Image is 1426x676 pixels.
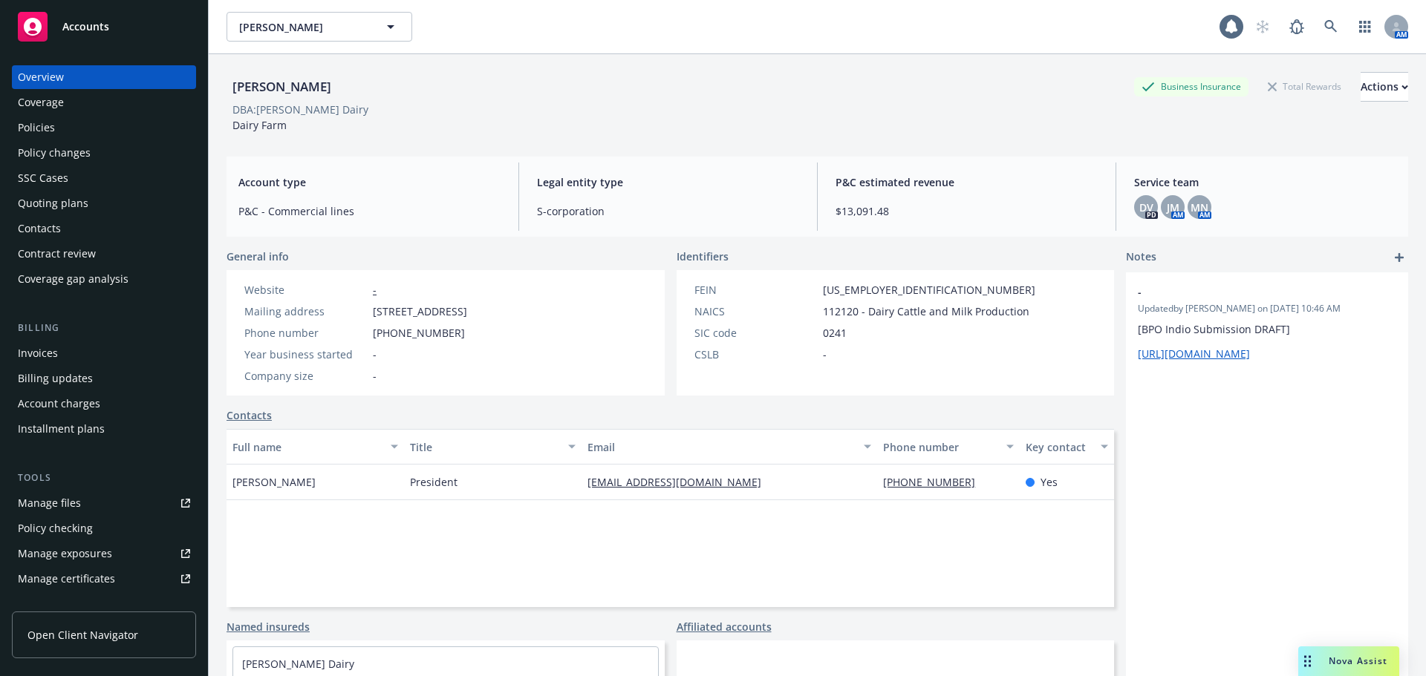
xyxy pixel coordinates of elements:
[12,542,196,565] a: Manage exposures
[1350,12,1380,42] a: Switch app
[12,166,196,190] a: SSC Cases
[1390,249,1408,266] a: add
[373,368,377,384] span: -
[12,141,196,165] a: Policy changes
[244,325,367,341] div: Phone number
[12,367,196,390] a: Billing updates
[12,65,196,89] a: Overview
[373,325,465,341] span: [PHONE_NUMBER]
[677,249,729,264] span: Identifiers
[1329,654,1387,667] span: Nova Assist
[373,347,377,362] span: -
[18,567,115,591] div: Manage certificates
[1138,347,1250,361] a: [URL][DOMAIN_NAME]
[12,592,196,616] a: Manage claims
[12,321,196,335] div: Billing
[823,303,1029,319] span: 112120 - Dairy Cattle and Milk Production
[1138,284,1358,300] span: -
[18,392,100,416] div: Account charges
[1361,72,1408,102] button: Actions
[1298,646,1317,676] div: Drag to move
[1138,321,1396,337] p: [BPO Indio Submission DRAFT]
[227,429,404,465] button: Full name
[1191,200,1208,215] span: MN
[18,217,61,240] div: Contacts
[18,166,68,190] div: SSC Cases
[18,242,96,266] div: Contract review
[12,217,196,240] a: Contacts
[227,77,337,96] div: [PERSON_NAME]
[373,283,377,297] a: -
[410,474,458,490] span: President
[232,118,287,132] span: Dairy Farm
[823,282,1035,298] span: [US_EMPLOYER_IDENTIFICATION_NUMBER]
[1026,439,1092,455] div: Key contact
[244,368,367,384] div: Company size
[12,417,196,441] a: Installment plans
[12,267,196,291] a: Coverage gap analysis
[18,542,112,565] div: Manage exposures
[587,439,855,455] div: Email
[18,341,58,365] div: Invoices
[1316,12,1346,42] a: Search
[823,347,827,362] span: -
[62,21,109,33] span: Accounts
[27,627,138,643] span: Open Client Navigator
[18,65,64,89] div: Overview
[238,203,501,219] span: P&C - Commercial lines
[244,303,367,319] div: Mailing address
[239,19,368,35] span: [PERSON_NAME]
[694,325,817,341] div: SIC code
[244,282,367,298] div: Website
[1361,73,1408,101] div: Actions
[18,367,93,390] div: Billing updates
[232,102,368,117] div: DBA: [PERSON_NAME] Dairy
[677,619,772,634] a: Affiliated accounts
[373,303,467,319] span: [STREET_ADDRESS]
[1282,12,1312,42] a: Report a Bug
[410,439,559,455] div: Title
[12,567,196,591] a: Manage certificates
[836,203,1098,219] span: $13,091.48
[12,191,196,215] a: Quoting plans
[1041,474,1058,490] span: Yes
[404,429,582,465] button: Title
[1020,429,1114,465] button: Key contact
[883,475,987,489] a: [PHONE_NUMBER]
[1134,77,1248,96] div: Business Insurance
[1139,200,1153,215] span: DV
[877,429,1019,465] button: Phone number
[227,249,289,264] span: General info
[694,303,817,319] div: NAICS
[18,516,93,540] div: Policy checking
[227,12,412,42] button: [PERSON_NAME]
[12,242,196,266] a: Contract review
[694,347,817,362] div: CSLB
[18,491,81,515] div: Manage files
[836,174,1098,190] span: P&C estimated revenue
[1298,646,1399,676] button: Nova Assist
[1126,272,1408,373] div: -Updatedby [PERSON_NAME] on [DATE] 10:46 AM[BPO Indio Submission DRAFT][URL][DOMAIN_NAME]
[18,417,105,441] div: Installment plans
[1138,302,1396,315] span: Updated by [PERSON_NAME] on [DATE] 10:46 AM
[227,619,310,634] a: Named insureds
[242,657,354,671] a: [PERSON_NAME] Dairy
[227,407,272,423] a: Contacts
[694,282,817,298] div: FEIN
[537,174,799,190] span: Legal entity type
[232,439,382,455] div: Full name
[18,592,93,616] div: Manage claims
[18,191,88,215] div: Quoting plans
[12,470,196,485] div: Tools
[238,174,501,190] span: Account type
[12,91,196,114] a: Coverage
[1167,200,1179,215] span: JM
[823,325,847,341] span: 0241
[1126,249,1156,266] span: Notes
[1248,12,1277,42] a: Start snowing
[12,6,196,47] a: Accounts
[1134,174,1396,190] span: Service team
[12,516,196,540] a: Policy checking
[582,429,877,465] button: Email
